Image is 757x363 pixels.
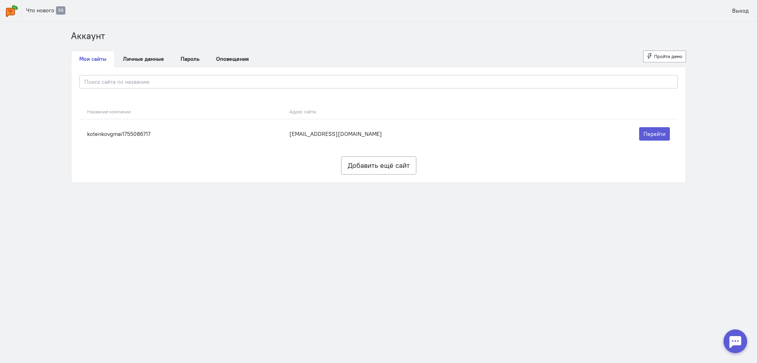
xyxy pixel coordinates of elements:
[639,127,670,141] a: Перейти
[285,104,561,119] th: Адрес сайта
[654,53,682,59] span: Пройти демо
[79,104,285,119] th: Название компании
[71,30,105,43] li: Аккаунт
[71,30,686,43] nav: breadcrumb
[71,51,115,67] a: Мои сайты
[728,4,753,17] a: Выход
[172,51,208,67] a: Пароль
[56,6,65,15] span: 39
[26,7,54,14] span: Что нового
[643,51,686,62] button: Пройти демо
[22,4,70,17] a: Что нового 39
[341,156,416,175] button: Добавить ещё сайт
[208,51,257,67] a: Оповещения
[115,51,172,67] a: Личные данные
[6,5,18,17] img: carrot-quest.svg
[79,119,285,149] td: kotenkovgmai1755086717
[285,119,561,149] td: [EMAIL_ADDRESS][DOMAIN_NAME]
[79,75,678,88] input: Поиск сайта по названию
